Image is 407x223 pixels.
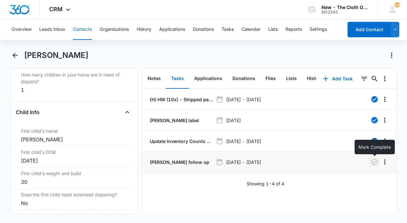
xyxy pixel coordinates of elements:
div: [DATE] [21,157,127,165]
label: First child's DOB [21,149,127,156]
button: Tasks [222,19,234,40]
a: Update Inventory Counts and Inventory Description [149,138,213,145]
div: notifications count [394,2,400,7]
button: Applications [159,19,185,40]
a: OS HW (10x) - Shipped package for [PERSON_NAME](zone #2) [149,96,213,103]
button: Close [122,107,132,117]
p: [DATE] [226,117,241,124]
button: Tasks [166,69,189,89]
button: Overflow Menu [380,94,390,104]
button: History [302,69,328,89]
label: How many children in your home are in need of diapers? [21,71,127,85]
span: 60 [394,2,400,7]
button: Search... [369,74,380,84]
div: First child's DOB[DATE] [16,146,132,167]
p: [DATE] - [DATE] [226,138,261,145]
div: First child's weight and build30 [16,167,132,189]
a: [PERSON_NAME] follow up [149,159,209,165]
button: Add Contact [348,22,391,37]
div: [PERSON_NAME] [21,136,127,143]
button: Add Task [317,71,359,86]
button: Lists [268,19,278,40]
button: Calendar [241,19,260,40]
button: Donations [227,69,260,89]
button: History [137,19,151,40]
button: Applications [189,69,227,89]
div: No [21,199,127,207]
label: First child's name [21,128,127,134]
a: [PERSON_NAME] label [149,117,199,124]
button: Overflow Menu [380,136,390,146]
div: Does the first child need extended diapering?No [16,189,132,210]
label: First child's weight and build [21,170,127,177]
button: Filters [359,74,369,84]
button: Donations [193,19,214,40]
button: Organizations [100,19,129,40]
div: Mark Complete [355,140,395,154]
button: Overflow Menu [380,74,390,84]
button: Notes [142,69,166,89]
p: [DATE] - [DATE] [226,159,261,165]
div: How many children in your home are in need of diapers?1 [16,69,132,96]
div: 1 [21,86,127,94]
button: Settings [310,19,327,40]
p: [DATE] - [DATE] [226,96,261,103]
button: Lists [281,69,302,89]
div: 30 [21,178,127,186]
h4: Child Info [16,108,40,116]
div: account name [321,5,368,10]
button: Actions [386,50,397,60]
button: Contacts [73,19,92,40]
button: Back [10,50,20,60]
button: Files [260,69,281,89]
p: Showing 1-4 of 4 [247,180,284,187]
button: Overview [12,19,32,40]
label: Second child's name [21,212,127,219]
button: Leads Inbox [39,19,65,40]
div: First child's name[PERSON_NAME] [16,125,132,146]
span: CRM [49,6,63,13]
button: Reports [285,19,302,40]
div: account id [321,10,368,14]
h1: [PERSON_NAME] [24,50,88,60]
button: Overflow Menu [380,115,390,125]
label: Does the first child need extended diapering? [21,191,127,198]
button: Overflow Menu [380,157,390,167]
